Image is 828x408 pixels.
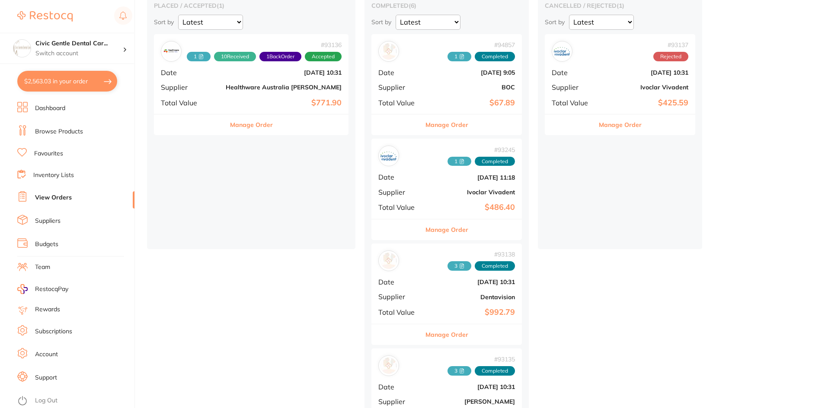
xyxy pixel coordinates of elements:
span: Supplier [378,188,422,196]
b: $771.90 [226,98,342,108]
b: [DATE] 10:31 [602,69,688,76]
b: Dentavision [428,294,515,300]
img: Ivoclar Vivadent [380,148,397,164]
p: Sort by [545,18,565,26]
b: $425.59 [602,98,688,108]
span: Rejected [653,52,688,61]
span: Completed [475,261,515,271]
span: Total Value [378,99,422,107]
img: Henry Schein Halas [380,357,397,374]
b: Ivoclar Vivadent [602,84,688,91]
a: Dashboard [35,104,65,113]
span: Completed [475,157,515,166]
span: Supplier [161,83,219,91]
h2: completed ( 6 ) [371,2,522,9]
span: Received [448,157,471,166]
h2: cancelled / rejected ( 1 ) [545,2,695,9]
p: Sort by [154,18,174,26]
a: Rewards [35,305,60,314]
span: Supplier [378,83,422,91]
b: [DATE] 11:18 [428,174,515,181]
span: Date [378,173,422,181]
a: Favourites [34,149,63,158]
a: Suppliers [35,217,61,225]
span: Total Value [378,203,422,211]
a: Subscriptions [35,327,72,336]
span: # 93138 [448,251,515,258]
a: Browse Products [35,127,83,136]
b: [PERSON_NAME] [428,398,515,405]
img: Restocq Logo [17,11,73,22]
span: Completed [475,366,515,376]
span: Date [161,69,219,76]
img: Dentavision [380,253,397,269]
span: RestocqPay [35,285,68,294]
button: Manage Order [425,114,468,135]
span: Received [448,261,471,271]
h4: Civic Gentle Dental Care [35,39,123,48]
span: Received [187,52,211,61]
b: [DATE] 9:05 [428,69,515,76]
button: Manage Order [425,324,468,345]
span: Supplier [378,398,422,405]
b: Healthware Australia [PERSON_NAME] [226,84,342,91]
a: View Orders [35,193,72,202]
span: # 93136 [187,41,342,48]
button: Manage Order [425,219,468,240]
h2: placed / accepted ( 1 ) [154,2,348,9]
span: Date [378,69,422,76]
span: Date [378,278,422,286]
a: Account [35,350,58,359]
b: [DATE] 10:31 [428,278,515,285]
span: Accepted [305,52,342,61]
span: Received [448,52,471,61]
span: Received [214,52,256,61]
img: RestocqPay [17,284,28,294]
a: Budgets [35,240,58,249]
span: Received [448,366,471,376]
p: Sort by [371,18,391,26]
b: $486.40 [428,203,515,212]
span: Supplier [378,293,422,300]
a: Support [35,373,57,382]
span: Back orders [259,52,301,61]
a: Log Out [35,396,58,405]
img: Healthware Australia Ridley [163,43,179,60]
button: Log Out [17,394,132,408]
a: Inventory Lists [33,171,74,180]
b: [DATE] 10:31 [226,69,342,76]
button: Manage Order [230,114,273,135]
a: Team [35,263,50,272]
span: Date [378,383,422,391]
span: Total Value [378,308,422,316]
b: Ivoclar Vivadent [428,189,515,196]
div: Healthware Australia Ridley#931361 10Received1BackOrderAcceptedDate[DATE] 10:31SupplierHealthware... [154,34,348,136]
span: # 93135 [448,356,515,363]
img: Ivoclar Vivadent [554,43,570,60]
a: RestocqPay [17,284,68,294]
button: Manage Order [599,114,642,135]
img: BOC [380,43,397,60]
a: Restocq Logo [17,6,73,26]
span: # 93137 [653,41,688,48]
p: Switch account [35,49,123,58]
span: Completed [475,52,515,61]
span: # 93245 [448,146,515,153]
b: BOC [428,84,515,91]
button: $2,563.03 in your order [17,71,117,92]
img: Civic Gentle Dental Care [13,40,31,57]
span: Total Value [161,99,219,107]
b: [DATE] 10:31 [428,383,515,390]
span: Date [552,69,595,76]
b: $992.79 [428,308,515,317]
span: # 94857 [448,41,515,48]
span: Supplier [552,83,595,91]
b: $67.89 [428,98,515,108]
span: Total Value [552,99,595,107]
